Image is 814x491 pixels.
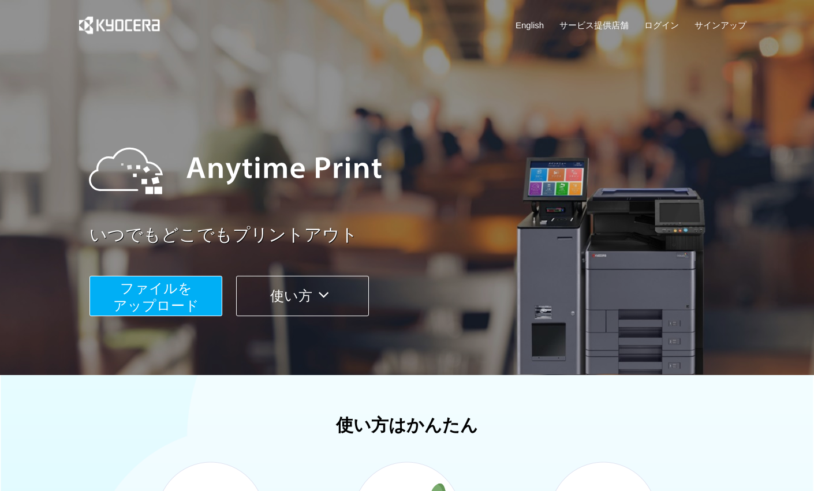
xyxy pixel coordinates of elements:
[236,276,369,316] button: 使い方
[644,19,679,31] a: ログイン
[559,19,629,31] a: サービス提供店舗
[89,223,753,248] a: いつでもどこでもプリントアウト
[516,19,544,31] a: English
[113,280,199,313] span: ファイルを ​​アップロード
[694,19,746,31] a: サインアップ
[89,276,222,316] button: ファイルを​​アップロード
